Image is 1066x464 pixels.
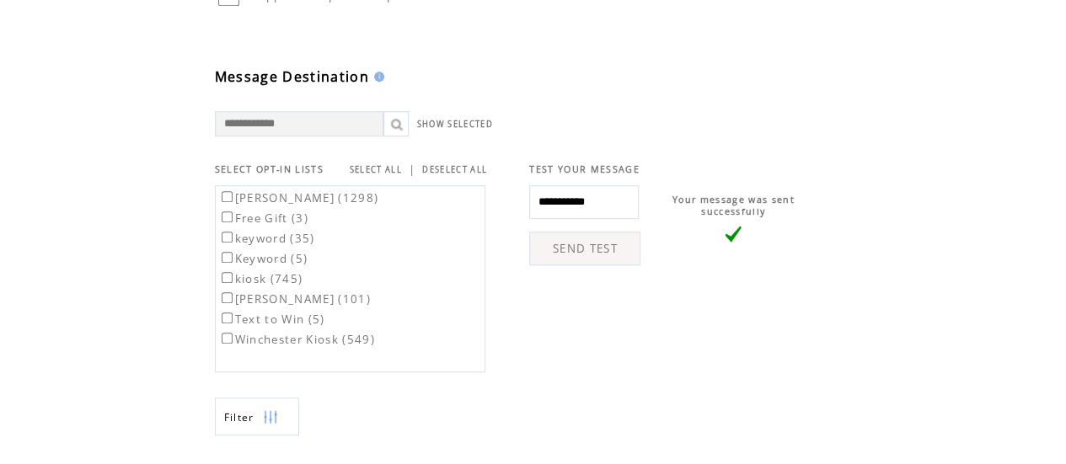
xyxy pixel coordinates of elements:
img: vLarge.png [725,226,742,243]
a: SEND TEST [529,232,640,265]
label: keyword (35) [218,231,315,246]
label: Winchester Kiosk (549) [218,332,375,347]
label: Text to Win (5) [218,312,325,327]
input: Free Gift (3) [222,211,233,222]
input: keyword (35) [222,232,233,243]
img: filters.png [263,398,278,436]
img: help.gif [369,72,384,82]
span: Your message was sent successfully [672,194,795,217]
a: SELECT ALL [350,164,402,175]
span: Message Destination [215,67,369,86]
input: Winchester Kiosk (549) [222,333,233,344]
input: [PERSON_NAME] (1298) [222,191,233,202]
span: | [409,162,415,177]
span: Show filters [224,410,254,424]
input: kiosk (745) [222,272,233,283]
input: Keyword (5) [222,252,233,263]
label: Keyword (5) [218,251,308,266]
input: [PERSON_NAME] (101) [222,292,233,303]
a: DESELECT ALL [422,164,487,175]
a: SHOW SELECTED [417,119,493,130]
label: [PERSON_NAME] (101) [218,291,371,307]
label: kiosk (745) [218,271,303,286]
span: SELECT OPT-IN LISTS [215,163,324,175]
span: TEST YOUR MESSAGE [529,163,640,175]
a: Filter [215,397,299,435]
label: Free Gift (3) [218,211,308,226]
label: [PERSON_NAME] (1298) [218,190,379,205]
input: Text to Win (5) [222,312,233,323]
